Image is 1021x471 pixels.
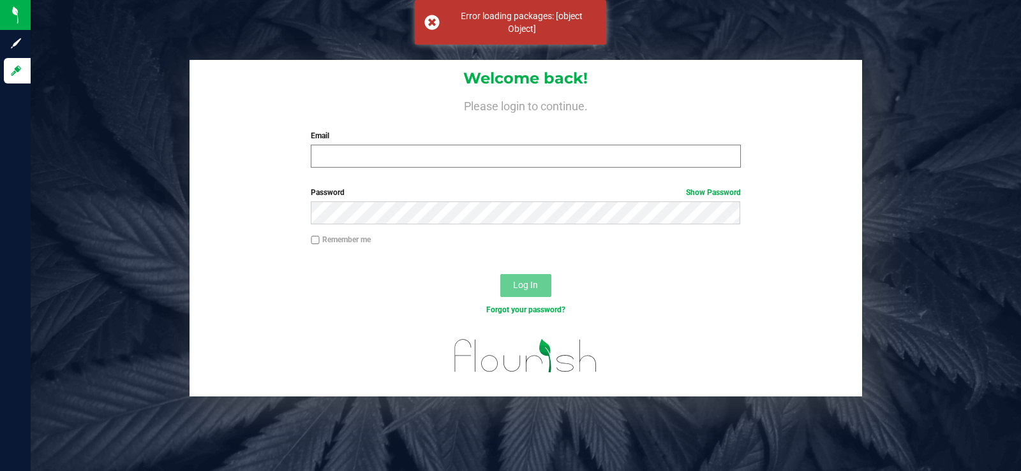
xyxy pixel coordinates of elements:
[10,37,22,50] inline-svg: Sign up
[447,10,597,35] div: Error loading packages: [object Object]
[190,70,863,87] h1: Welcome back!
[686,188,741,197] a: Show Password
[10,64,22,77] inline-svg: Log in
[190,97,863,112] h4: Please login to continue.
[311,130,740,141] label: Email
[486,305,565,314] a: Forgot your password?
[311,188,345,197] span: Password
[513,280,538,290] span: Log In
[311,234,371,245] label: Remember me
[500,274,551,297] button: Log In
[442,329,610,383] img: flourish_logo.svg
[311,236,320,245] input: Remember me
